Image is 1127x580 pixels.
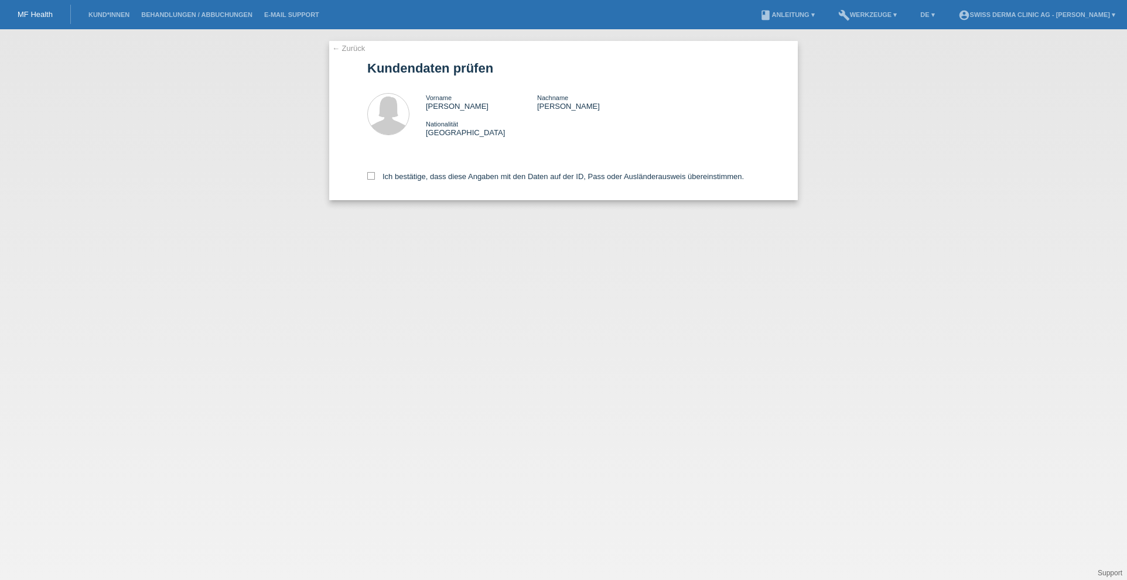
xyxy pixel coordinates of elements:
[426,121,458,128] span: Nationalität
[952,11,1121,18] a: account_circleSwiss Derma Clinic AG - [PERSON_NAME] ▾
[367,61,760,75] h1: Kundendaten prüfen
[135,11,258,18] a: Behandlungen / Abbuchungen
[426,119,537,137] div: [GEOGRAPHIC_DATA]
[426,94,452,101] span: Vorname
[367,172,744,181] label: Ich bestätige, dass diese Angaben mit den Daten auf der ID, Pass oder Ausländerausweis übereinsti...
[914,11,940,18] a: DE ▾
[754,11,820,18] a: bookAnleitung ▾
[832,11,903,18] a: buildWerkzeuge ▾
[537,93,648,111] div: [PERSON_NAME]
[83,11,135,18] a: Kund*innen
[332,44,365,53] a: ← Zurück
[258,11,325,18] a: E-Mail Support
[18,10,53,19] a: MF Health
[760,9,771,21] i: book
[838,9,850,21] i: build
[537,94,568,101] span: Nachname
[958,9,970,21] i: account_circle
[426,93,537,111] div: [PERSON_NAME]
[1098,569,1122,577] a: Support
